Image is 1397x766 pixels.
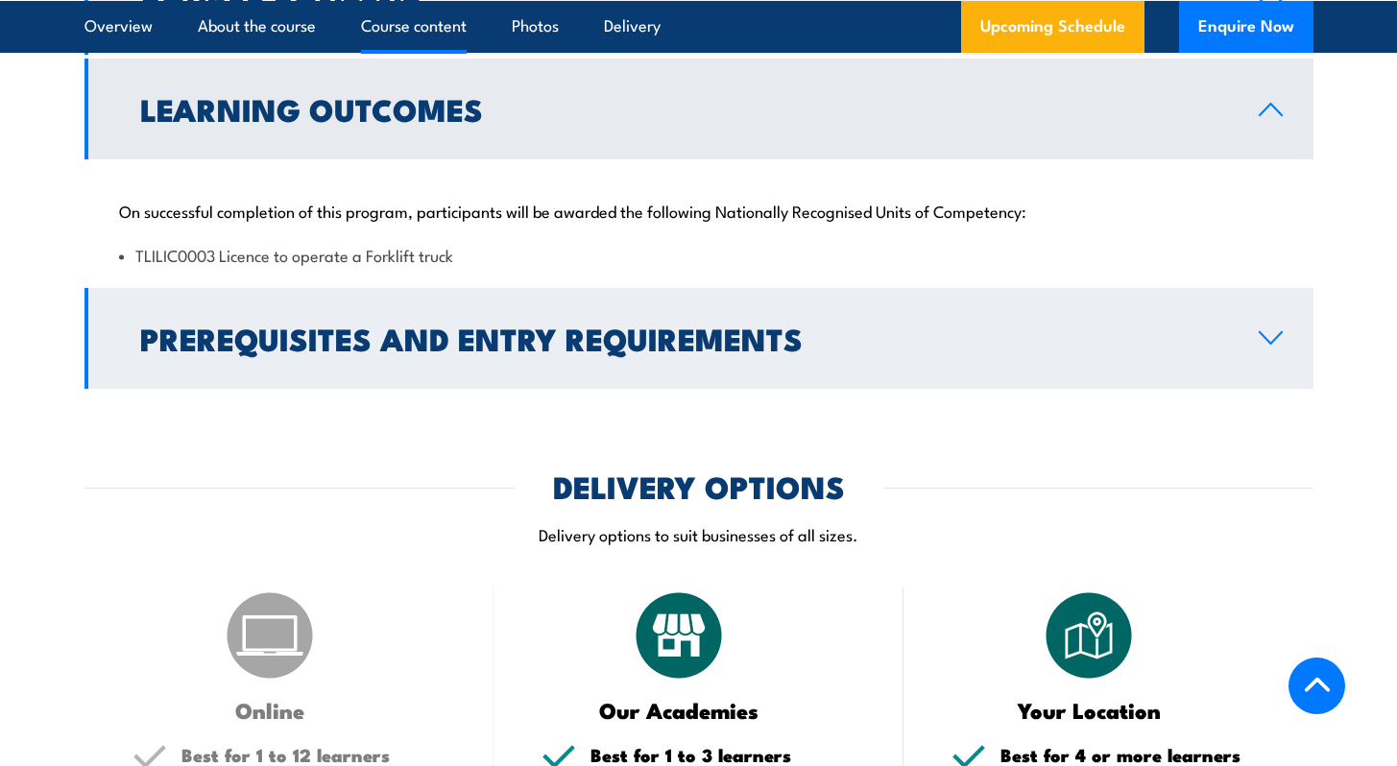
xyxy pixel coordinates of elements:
[1000,746,1265,764] h5: Best for 4 or more learners
[553,472,845,499] h2: DELIVERY OPTIONS
[119,201,1279,220] p: On successful completion of this program, participants will be awarded the following Nationally R...
[84,523,1313,545] p: Delivery options to suit businesses of all sizes.
[951,699,1227,721] h3: Your Location
[542,699,817,721] h3: Our Academies
[140,95,1228,122] h2: Learning Outcomes
[119,244,1279,266] li: TLILIC0003 Licence to operate a Forklift truck
[590,746,855,764] h5: Best for 1 to 3 learners
[181,746,446,764] h5: Best for 1 to 12 learners
[132,699,408,721] h3: Online
[84,288,1313,389] a: Prerequisites and Entry Requirements
[84,59,1313,159] a: Learning Outcomes
[140,324,1228,351] h2: Prerequisites and Entry Requirements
